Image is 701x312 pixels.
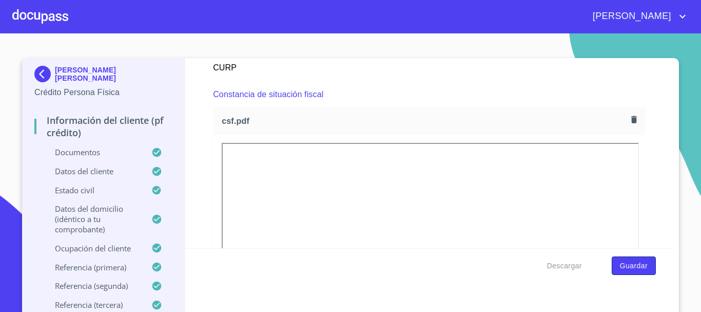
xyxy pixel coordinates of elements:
p: Datos del domicilio (idéntico a tu comprobante) [34,204,151,234]
p: Estado Civil [34,185,151,195]
p: CURP [213,58,312,74]
p: Referencia (segunda) [34,281,151,291]
span: [PERSON_NAME] [585,8,676,25]
p: Referencia (tercera) [34,300,151,310]
img: Docupass spot blue [34,66,55,82]
p: Datos del cliente [34,166,151,176]
span: csf.pdf [222,116,627,126]
div: [PERSON_NAME] [PERSON_NAME] [34,66,172,86]
button: Descargar [543,256,586,276]
button: account of current user [585,8,689,25]
button: Guardar [612,256,656,276]
p: Constancia de situación fiscal [213,88,323,101]
p: Crédito Persona Física [34,86,172,99]
p: Información del cliente (PF crédito) [34,114,172,139]
p: Referencia (primera) [34,262,151,272]
p: [PERSON_NAME] [PERSON_NAME] [55,66,172,82]
p: Ocupación del Cliente [34,243,151,253]
span: Descargar [547,260,582,272]
p: Documentos [34,147,151,157]
span: Guardar [620,260,648,272]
